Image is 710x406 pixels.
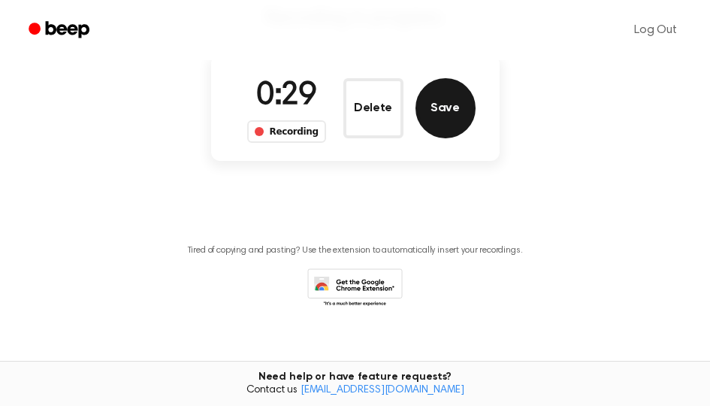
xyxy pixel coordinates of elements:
[619,12,692,48] a: Log Out
[9,384,701,398] span: Contact us
[256,80,316,112] span: 0:29
[415,78,476,138] button: Save Audio Record
[18,16,103,45] a: Beep
[343,78,403,138] button: Delete Audio Record
[301,385,464,395] a: [EMAIL_ADDRESS][DOMAIN_NAME]
[188,245,523,256] p: Tired of copying and pasting? Use the extension to automatically insert your recordings.
[247,120,326,143] div: Recording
